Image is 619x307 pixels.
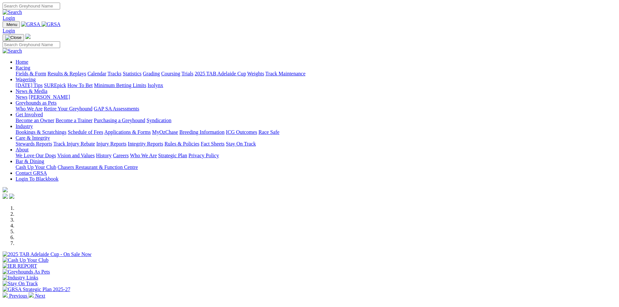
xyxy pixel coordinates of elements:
[9,293,27,299] span: Previous
[16,100,57,106] a: Greyhounds as Pets
[123,71,142,76] a: Statistics
[16,71,46,76] a: Fields & Form
[29,292,34,298] img: chevron-right-pager-white.svg
[3,281,38,287] img: Stay On Track
[25,34,31,39] img: logo-grsa-white.png
[53,141,95,147] a: Track Injury Rebate
[3,34,24,41] button: Toggle navigation
[16,147,29,152] a: About
[3,48,22,54] img: Search
[3,293,29,299] a: Previous
[108,71,122,76] a: Tracks
[147,118,171,123] a: Syndication
[6,22,17,27] span: Menu
[16,129,66,135] a: Bookings & Scratchings
[16,164,56,170] a: Cash Up Your Club
[16,106,616,112] div: Greyhounds as Pets
[16,88,47,94] a: News & Media
[226,141,256,147] a: Stay On Track
[181,71,193,76] a: Trials
[3,187,8,192] img: logo-grsa-white.png
[179,129,225,135] a: Breeding Information
[130,153,157,158] a: Who We Are
[16,153,616,159] div: About
[3,15,15,21] a: Login
[195,71,246,76] a: 2025 TAB Adelaide Cup
[3,9,22,15] img: Search
[113,153,129,158] a: Careers
[152,129,178,135] a: MyOzChase
[3,275,38,281] img: Industry Links
[47,71,86,76] a: Results & Replays
[57,153,95,158] a: Vision and Values
[3,292,8,298] img: chevron-left-pager-white.svg
[16,94,27,100] a: News
[16,94,616,100] div: News & Media
[16,135,50,141] a: Care & Integrity
[16,118,54,123] a: Become an Owner
[87,71,106,76] a: Calendar
[44,83,66,88] a: SUREpick
[29,94,70,100] a: [PERSON_NAME]
[16,176,58,182] a: Login To Blackbook
[3,257,48,263] img: Cash Up Your Club
[96,141,126,147] a: Injury Reports
[16,59,28,65] a: Home
[226,129,257,135] a: ICG Outcomes
[3,263,37,269] img: IER REPORT
[16,112,43,117] a: Get Involved
[3,28,15,33] a: Login
[158,153,187,158] a: Strategic Plan
[247,71,264,76] a: Weights
[128,141,163,147] a: Integrity Reports
[3,21,20,28] button: Toggle navigation
[29,293,45,299] a: Next
[94,83,146,88] a: Minimum Betting Limits
[35,293,45,299] span: Next
[143,71,160,76] a: Grading
[96,153,111,158] a: History
[16,83,616,88] div: Wagering
[16,164,616,170] div: Bar & Dining
[16,129,616,135] div: Industry
[16,141,616,147] div: Care & Integrity
[164,141,200,147] a: Rules & Policies
[161,71,180,76] a: Coursing
[104,129,151,135] a: Applications & Forms
[16,65,30,70] a: Racing
[3,41,60,48] input: Search
[3,3,60,9] input: Search
[16,118,616,123] div: Get Involved
[3,251,92,257] img: 2025 TAB Adelaide Cup - On Sale Now
[3,287,70,292] img: GRSA Strategic Plan 2025-27
[94,106,139,111] a: GAP SA Assessments
[16,106,43,111] a: Who We Are
[16,159,44,164] a: Bar & Dining
[16,123,33,129] a: Industry
[94,118,145,123] a: Purchasing a Greyhound
[56,118,93,123] a: Become a Trainer
[68,83,93,88] a: How To Bet
[42,21,61,27] img: GRSA
[16,170,47,176] a: Contact GRSA
[16,153,56,158] a: We Love Our Dogs
[58,164,138,170] a: Chasers Restaurant & Function Centre
[3,269,50,275] img: Greyhounds As Pets
[148,83,163,88] a: Isolynx
[188,153,219,158] a: Privacy Policy
[265,71,305,76] a: Track Maintenance
[21,21,40,27] img: GRSA
[16,141,52,147] a: Stewards Reports
[258,129,279,135] a: Race Safe
[3,194,8,199] img: facebook.svg
[44,106,93,111] a: Retire Your Greyhound
[16,83,43,88] a: [DATE] Tips
[5,35,21,40] img: Close
[201,141,225,147] a: Fact Sheets
[68,129,103,135] a: Schedule of Fees
[16,77,36,82] a: Wagering
[16,71,616,77] div: Racing
[9,194,14,199] img: twitter.svg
